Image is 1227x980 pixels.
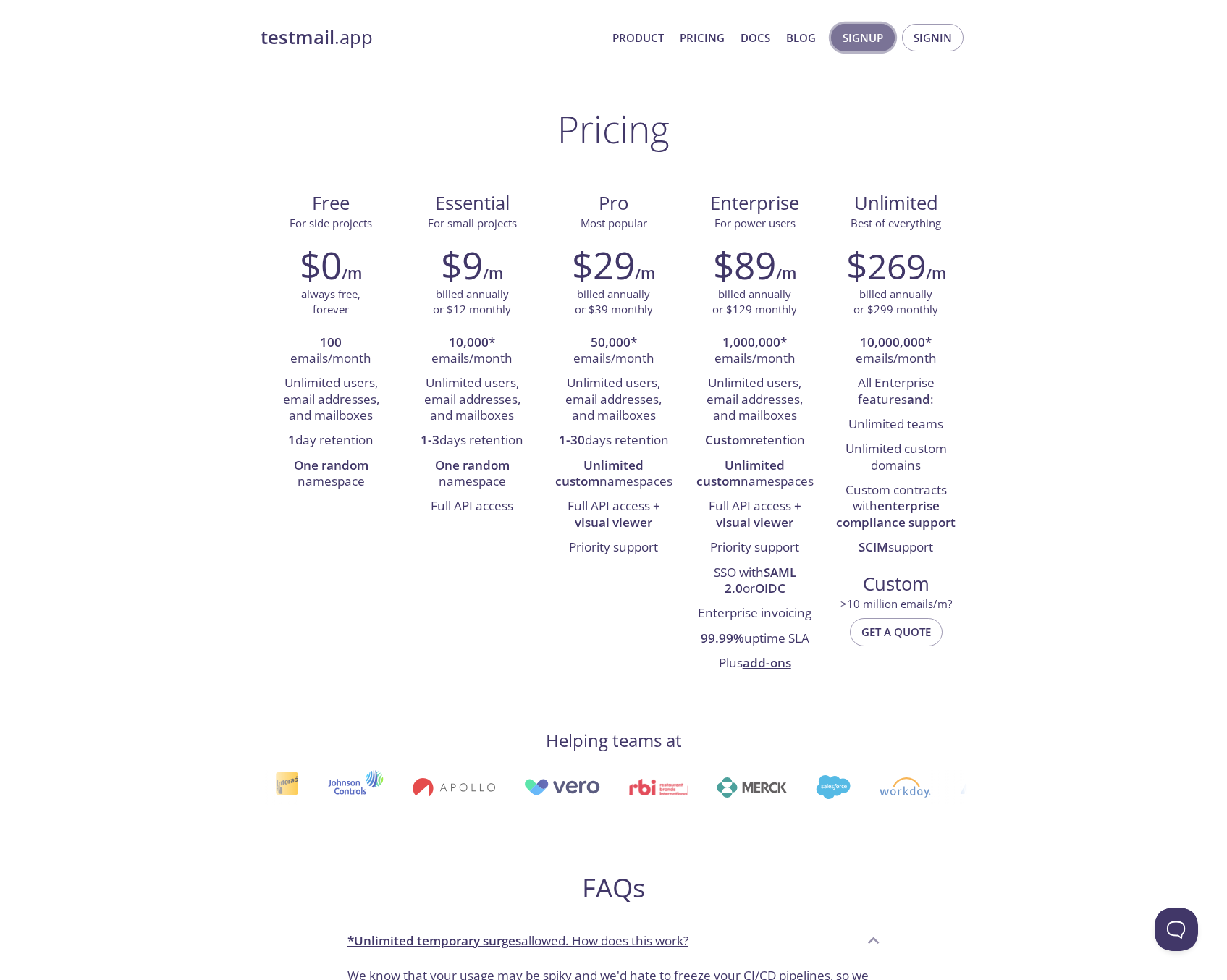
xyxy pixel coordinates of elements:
img: rbi [605,779,664,795]
strong: SAML 2.0 [725,564,796,596]
p: billed annually or $12 monthly [433,287,511,318]
strong: 10,000,000 [860,334,925,350]
strong: 50,000 [591,334,631,350]
strong: 1,000,000 [722,334,780,350]
li: days retention [413,428,532,453]
iframe: Help Scout Beacon - Open [1155,908,1198,951]
img: salesforce [792,775,827,799]
li: Full API access [413,494,532,519]
span: Custom [837,572,955,596]
li: namespaces [554,454,673,495]
span: Enterprise [696,191,814,216]
strong: Custom [705,431,751,448]
li: uptime SLA [695,627,814,651]
strong: 100 [320,334,342,350]
li: Unlimited users, email addresses, and mailboxes [271,371,391,428]
h6: /m [483,261,503,286]
span: Best of everything [851,216,941,230]
h2: $9 [441,243,483,287]
span: Get a quote [861,622,931,641]
h6: /m [926,261,946,286]
strong: and [907,391,930,407]
img: apollo [389,777,471,798]
p: billed annually or $39 monthly [575,287,653,318]
a: add-ons [743,654,791,671]
strong: Unlimited custom [696,457,785,489]
h2: $0 [300,243,342,287]
li: * emails/month [695,331,814,372]
span: Essential [413,191,531,216]
strong: 1-30 [559,431,585,448]
button: Signin [902,24,964,51]
strong: visual viewer [716,514,793,531]
span: Pro [555,191,672,216]
h1: Pricing [557,107,670,151]
span: 269 [867,242,926,290]
span: For small projects [428,216,517,230]
span: Most popular [581,216,647,230]
a: Pricing [680,28,725,47]
strong: visual viewer [575,514,652,531]
a: Docs [741,28,770,47]
strong: Unlimited custom [555,457,644,489]
span: Free [272,191,390,216]
strong: 1-3 [421,431,439,448]
strong: 99.99% [701,630,744,646]
li: Unlimited users, email addresses, and mailboxes [695,371,814,428]
li: emails/month [271,331,391,372]
p: billed annually or $299 monthly [853,287,938,318]
strong: 1 [288,431,295,448]
span: Signin [914,28,952,47]
p: allowed. How does this work? [347,932,688,950]
img: vero [500,779,577,795]
strong: *Unlimited temporary surges [347,932,521,949]
strong: enterprise compliance support [836,497,956,530]
li: Priority support [554,536,673,560]
img: workday [856,777,907,798]
h2: $89 [713,243,776,287]
a: testmail.app [261,25,601,50]
a: Blog [786,28,816,47]
li: support [836,536,956,560]
li: Unlimited users, email addresses, and mailboxes [554,371,673,428]
li: namespace [413,454,532,495]
li: retention [695,428,814,453]
strong: One random [435,457,510,473]
li: Unlimited users, email addresses, and mailboxes [413,371,532,428]
h6: /m [776,261,796,286]
li: Full API access + [554,494,673,536]
img: merck [693,777,763,798]
h2: $ [846,243,926,287]
li: Enterprise invoicing [695,601,814,626]
h2: FAQs [336,871,892,904]
li: * emails/month [554,331,673,372]
h2: $29 [572,243,635,287]
strong: OIDC [755,580,785,596]
span: Signup [843,28,883,47]
strong: One random [294,457,368,473]
h6: /m [342,261,362,286]
div: *Unlimited temporary surgesallowed. How does this work? [336,921,892,960]
li: Full API access + [695,494,814,536]
button: Get a quote [850,618,943,646]
img: johnsoncontrols [304,770,360,805]
h4: Helping teams at [546,729,682,752]
h6: /m [635,261,655,286]
p: always free, forever [301,287,360,318]
strong: testmail [261,25,334,50]
li: Unlimited teams [836,413,956,437]
li: Custom contracts with [836,478,956,536]
li: days retention [554,428,673,453]
strong: SCIM [859,538,888,555]
span: > 10 million emails/m? [840,596,952,611]
li: day retention [271,428,391,453]
li: Plus [695,651,814,676]
p: billed annually or $129 monthly [712,287,797,318]
li: * emails/month [836,331,956,372]
strong: 10,000 [449,334,489,350]
button: Signup [831,24,895,51]
li: Unlimited custom domains [836,437,956,478]
span: Unlimited [854,190,938,216]
li: namespace [271,454,391,495]
li: Priority support [695,536,814,560]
